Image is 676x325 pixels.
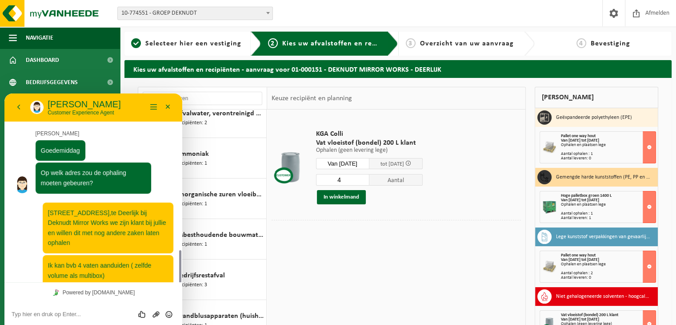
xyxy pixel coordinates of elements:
[132,216,145,225] div: Beoordeel deze chat
[131,38,141,48] span: 1
[138,179,267,219] button: Anorganische zuren vloeibaar in kleinverpakking Recipiënten: 1
[561,198,599,203] strong: Van [DATE] tot [DATE]
[176,240,207,249] span: Recipiënten: 1
[176,270,225,281] span: Bedrijfsrestafval
[420,40,514,47] span: Overzicht van uw aanvraag
[316,138,423,147] span: Vat vloeistof (bondel) 200 L klant
[561,134,596,138] span: Pallet one way hout
[26,49,59,71] span: Dashboard
[26,27,53,49] span: Navigatie
[48,196,55,202] img: Tawky_16x16.svg
[268,38,278,48] span: 2
[561,216,656,220] div: Aantal leveren: 1
[138,138,267,179] button: Ammoniak Recipiënten: 1
[132,216,171,225] div: Group of buttons
[176,108,264,119] span: Afvalwater, verontreinigd met tin
[176,230,264,240] span: Asbesthoudende bouwmaterialen cementgebonden (hechtgebonden)
[316,130,423,138] span: KGA Colli
[369,174,423,186] span: Aantal
[317,190,366,204] button: In winkelmand
[561,211,656,216] div: Aantal ophalen : 1
[158,216,171,225] button: Emoji invoeren
[282,40,404,47] span: Kies uw afvalstoffen en recipiënten
[118,7,272,20] span: 10-774551 - GROEP DEKNUDT
[561,262,656,267] div: Ophalen en plaatsen lege
[26,71,78,93] span: Bedrijfsgegevens
[4,93,182,325] iframe: chat widget
[176,281,207,289] span: Recipiënten: 3
[143,92,262,105] input: Materiaal zoeken
[316,158,369,169] input: Selecteer datum
[556,289,651,304] h3: Niet gehalogeneerde solventen - hoogcalorisch in 200lt-vat
[176,311,264,321] span: Brandblusapparaten (huishoudelijk)
[561,271,656,276] div: Aantal ophalen : 2
[556,170,651,184] h3: Gemengde harde kunststoffen (PE, PP en PVC), recycleerbaar (industrieel)
[44,168,147,186] span: Ik kan bvb 4 vaten aanduiden ( zelfde volume als multibox)
[176,189,264,200] span: Anorganische zuren vloeibaar in kleinverpakking
[176,159,207,168] span: Recipiënten: 1
[380,161,404,167] span: tot [DATE]
[129,38,244,49] a: 1Selecteer hier een vestiging
[176,119,207,127] span: Recipiënten: 2
[124,60,672,77] h2: Kies uw afvalstoffen en recipiënten - aanvraag voor 01-000151 - DEKNUDT MIRROR WORKS - DEERLIJK
[561,138,599,143] strong: Van [DATE] tot [DATE]
[267,87,356,110] div: Keuze recipiënt en planning
[145,216,158,225] button: Upload bestand
[561,276,656,280] div: Aantal leveren: 0
[176,200,207,208] span: Recipiënten: 1
[45,193,133,205] a: Powered by [DOMAIN_NAME]
[561,143,656,147] div: Ophalen en plaatsen lege
[556,230,651,244] h3: Lege kunststof verpakkingen van gevaarlijke stoffen
[561,156,656,161] div: Aantal leveren: 0
[561,193,612,198] span: Hoge palletbox groen 1400 L
[406,38,416,48] span: 3
[576,38,586,48] span: 4
[561,203,656,207] div: Ophalen en plaatsen lege
[176,149,209,159] span: Ammoniak
[117,7,273,20] span: 10-774551 - GROEP DEKNUDT
[138,219,267,260] button: Asbesthoudende bouwmaterialen cementgebonden (hechtgebonden) Recipiënten: 1
[535,87,658,108] div: [PERSON_NAME]
[316,147,423,154] p: Ophalen (geen levering lege)
[44,116,162,153] span: [STREET_ADDRESS],te Deerlijk bij Deknudt Mirror Works we zijn klant bij jullie en willen dit met ...
[561,317,599,322] strong: Van [DATE] tot [DATE]
[138,260,267,300] button: Bedrijfsrestafval Recipiënten: 3
[145,40,241,47] span: Selecteer hier een vestiging
[561,253,596,258] span: Pallet one way hout
[591,40,630,47] span: Bevestiging
[561,257,599,262] strong: Van [DATE] tot [DATE]
[561,152,656,156] div: Aantal ophalen : 1
[138,97,267,138] button: Afvalwater, verontreinigd met tin Recipiënten: 2
[561,313,618,317] span: Vat vloeistof (bondel) 200 L klant
[556,110,632,125] h3: Geëxpandeerde polyethyleen (EPE)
